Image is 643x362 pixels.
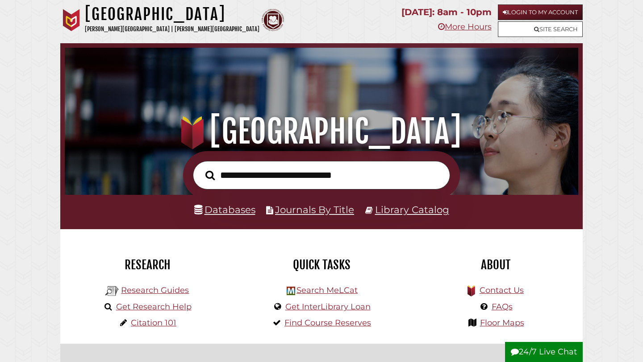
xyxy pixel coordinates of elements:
h1: [GEOGRAPHIC_DATA] [85,4,259,24]
h1: [GEOGRAPHIC_DATA] [75,112,569,151]
i: Search [205,170,215,180]
img: Hekman Library Logo [105,284,119,298]
a: Library Catalog [375,204,449,215]
a: Login to My Account [498,4,583,20]
a: Journals By Title [275,204,354,215]
p: [PERSON_NAME][GEOGRAPHIC_DATA] | [PERSON_NAME][GEOGRAPHIC_DATA] [85,24,259,34]
button: Search [201,168,219,183]
a: Contact Us [480,285,524,295]
a: Get Research Help [116,302,192,312]
a: FAQs [492,302,513,312]
a: Databases [194,204,255,215]
a: Find Course Reserves [284,318,371,328]
img: Hekman Library Logo [287,287,295,295]
a: Site Search [498,21,583,37]
h2: Research [67,257,228,272]
img: Calvin University [60,9,83,31]
a: Research Guides [121,285,189,295]
a: Floor Maps [480,318,524,328]
a: Citation 101 [131,318,176,328]
a: Search MeLCat [296,285,358,295]
a: More Hours [438,22,492,32]
p: [DATE]: 8am - 10pm [401,4,492,20]
h2: About [415,257,576,272]
img: Calvin Theological Seminary [262,9,284,31]
h2: Quick Tasks [241,257,402,272]
a: Get InterLibrary Loan [285,302,371,312]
